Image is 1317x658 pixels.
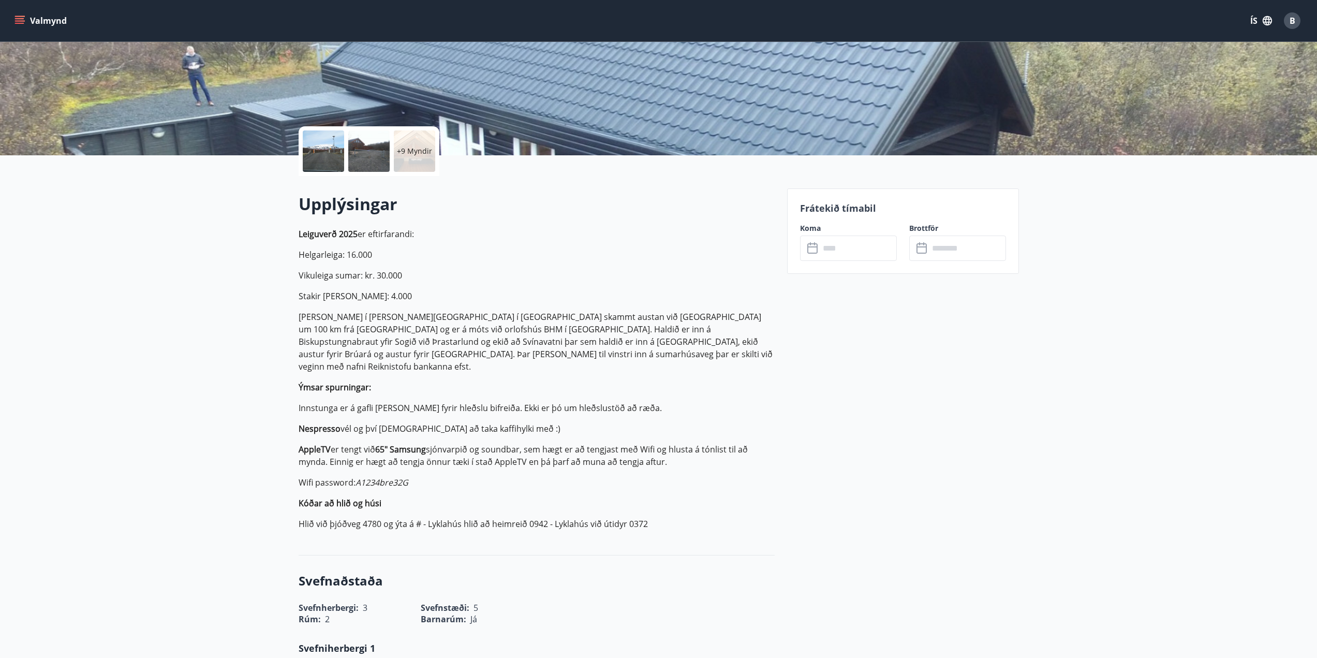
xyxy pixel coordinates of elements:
h2: Upplýsingar [299,193,775,215]
strong: 65" Samsung [375,444,426,455]
p: Innstunga er á gafli [PERSON_NAME] fyrir hleðslu bifreiða. Ekki er þó um hleðslustöð að ræða. [299,402,775,414]
span: 2 [325,613,330,625]
label: Koma [800,223,897,233]
button: ÍS [1245,11,1278,30]
p: +9 Myndir [397,146,432,156]
span: Já [470,613,477,625]
em: A1234bre32G [356,477,408,488]
strong: Leiguverð 2025 [299,228,358,240]
p: er tengt við sjónvarpið og soundbar, sem hægt er að tengjast með Wifi og hlusta á tónlist til að ... [299,443,775,468]
p: Stakir [PERSON_NAME]: 4.000 [299,290,775,302]
span: Rúm : [299,613,321,625]
p: vél og því [DEMOGRAPHIC_DATA] að taka kaffihylki með :) [299,422,775,435]
p: Frátekið tímabil [800,201,1006,215]
p: er eftirfarandi: [299,228,775,240]
label: Brottför [909,223,1006,233]
p: Wifi password: [299,476,775,489]
button: menu [12,11,71,30]
h3: Svefnaðstaða [299,572,775,590]
strong: Ýmsar spurningar: [299,382,371,393]
strong: AppleTV [299,444,331,455]
span: Barnarúm : [421,613,466,625]
p: Helgarleiga: 16.000 [299,248,775,261]
strong: Nespresso [299,423,341,434]
button: B [1280,8,1305,33]
span: B [1290,15,1295,26]
p: Svefniherbergi 1 [299,641,775,655]
strong: Kóðar að hlið og húsi [299,498,381,509]
p: Hlið við þjóðveg 4780 og ýta á # - Lyklahús hlið að heimreið 0942 - Lyklahús við útidyr 0372 [299,518,775,530]
p: [PERSON_NAME] í [PERSON_NAME][GEOGRAPHIC_DATA] í [GEOGRAPHIC_DATA] skammt austan við [GEOGRAPHIC_... [299,311,775,373]
p: Vikuleiga sumar: kr. 30.000 [299,269,775,282]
